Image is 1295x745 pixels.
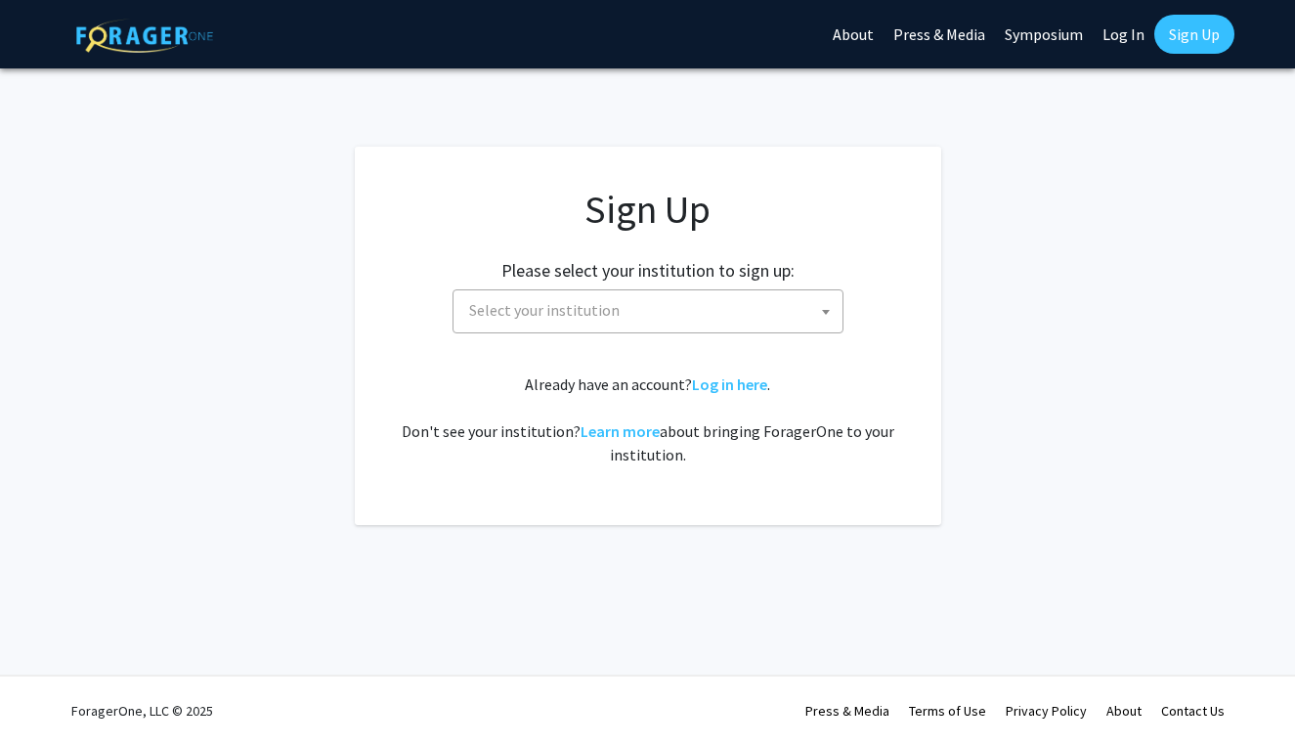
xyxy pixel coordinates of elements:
a: Press & Media [805,702,889,720]
span: Select your institution [453,289,843,333]
div: ForagerOne, LLC © 2025 [71,677,213,745]
a: Log in here [692,374,767,394]
img: ForagerOne Logo [76,19,213,53]
h2: Please select your institution to sign up: [501,260,795,282]
a: Learn more about bringing ForagerOne to your institution [581,421,660,441]
span: Select your institution [461,290,842,330]
div: Already have an account? . Don't see your institution? about bringing ForagerOne to your institut... [394,372,902,466]
span: Select your institution [469,300,620,320]
a: Contact Us [1161,702,1225,720]
a: About [1106,702,1142,720]
a: Sign Up [1154,15,1234,54]
h1: Sign Up [394,186,902,233]
a: Privacy Policy [1006,702,1087,720]
a: Terms of Use [909,702,986,720]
